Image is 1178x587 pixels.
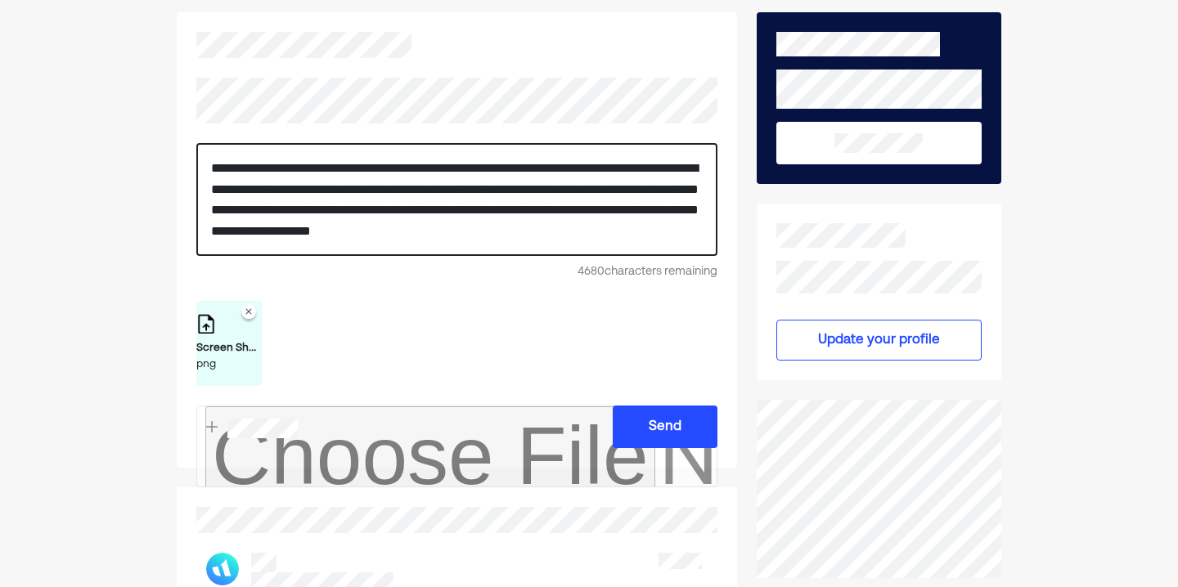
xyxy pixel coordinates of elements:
[196,340,262,356] div: Screen Shot [DATE] 7.11.06 PM.png
[196,143,717,256] div: Rich Text Editor. Editing area: main
[776,320,982,361] button: Update your profile
[613,406,717,448] button: Send
[196,262,717,280] div: 4680 characters remaining
[196,356,262,373] div: png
